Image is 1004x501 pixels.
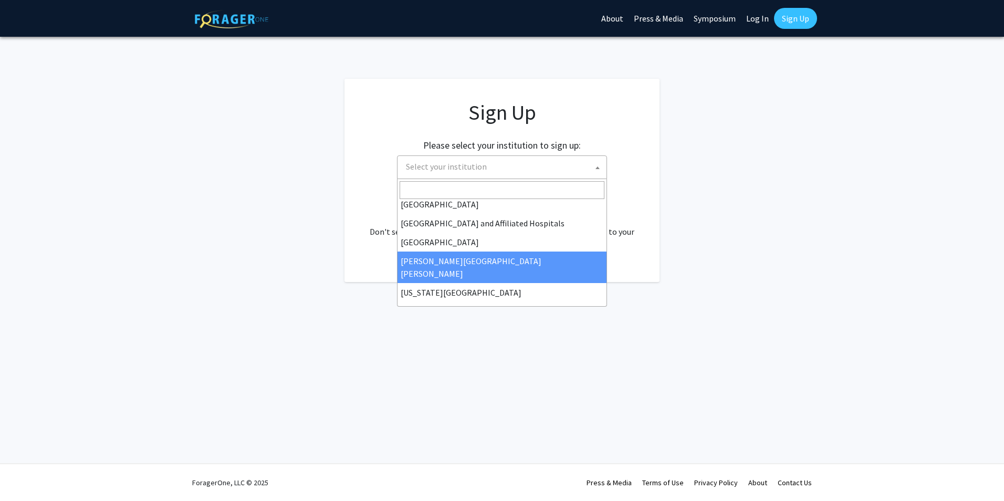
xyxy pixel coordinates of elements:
[774,8,817,29] a: Sign Up
[195,10,268,28] img: ForagerOne Logo
[748,478,767,487] a: About
[192,464,268,501] div: ForagerOne, LLC © 2025
[778,478,812,487] a: Contact Us
[365,200,639,250] div: Already have an account? . Don't see your institution? about bringing ForagerOne to your institut...
[397,155,607,179] span: Select your institution
[694,478,738,487] a: Privacy Policy
[398,283,606,302] li: [US_STATE][GEOGRAPHIC_DATA]
[398,233,606,252] li: [GEOGRAPHIC_DATA]
[423,140,581,151] h2: Please select your institution to sign up:
[398,214,606,233] li: [GEOGRAPHIC_DATA] and Affiliated Hospitals
[398,252,606,283] li: [PERSON_NAME][GEOGRAPHIC_DATA][PERSON_NAME]
[402,156,606,178] span: Select your institution
[398,195,606,214] li: [GEOGRAPHIC_DATA]
[398,302,606,321] li: Morehouse College
[642,478,684,487] a: Terms of Use
[365,100,639,125] h1: Sign Up
[400,181,604,199] input: Search
[406,161,487,172] span: Select your institution
[587,478,632,487] a: Press & Media
[8,454,45,493] iframe: Chat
